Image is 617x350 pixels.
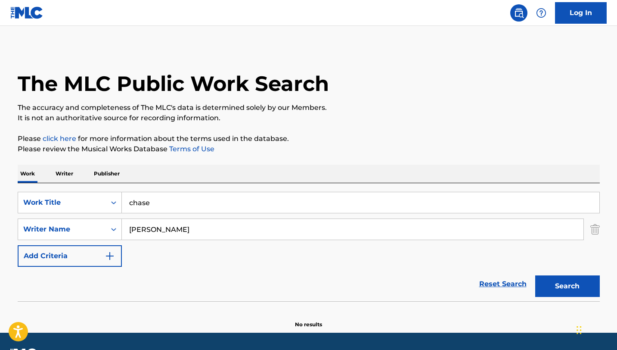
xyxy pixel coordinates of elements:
img: MLC Logo [10,6,43,19]
p: Please review the Musical Works Database [18,144,600,154]
div: Drag [577,317,582,343]
div: Writer Name [23,224,101,234]
img: help [536,8,546,18]
p: No results [295,310,322,328]
img: Delete Criterion [590,219,600,240]
button: Search [535,275,600,297]
p: Publisher [91,165,122,183]
button: Add Criteria [18,245,122,267]
p: The accuracy and completeness of The MLC's data is determined solely by our Members. [18,103,600,113]
img: search [514,8,524,18]
img: 9d2ae6d4665cec9f34b9.svg [105,251,115,261]
div: Help [533,4,550,22]
h1: The MLC Public Work Search [18,71,329,97]
p: Writer [53,165,76,183]
p: Work [18,165,37,183]
iframe: Chat Widget [574,309,617,350]
form: Search Form [18,192,600,301]
a: Terms of Use [167,145,214,153]
a: Public Search [510,4,527,22]
div: Work Title [23,197,101,208]
p: It is not an authoritative source for recording information. [18,113,600,123]
a: click here [43,134,76,143]
a: Reset Search [475,275,531,294]
p: Please for more information about the terms used in the database. [18,134,600,144]
a: Log In [555,2,607,24]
